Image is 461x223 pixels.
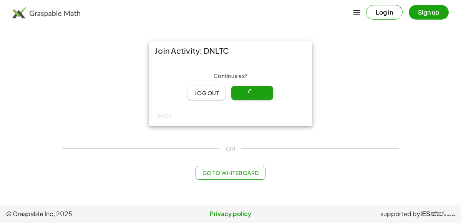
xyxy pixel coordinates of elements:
div: Join Activity: DNLTC [149,41,312,60]
span: OR [226,144,235,154]
a: Privacy policy [156,209,305,218]
button: Log in [366,5,403,20]
span: © Graspable Inc, 2025 [6,209,156,218]
button: Go to Whiteboard [196,166,265,180]
span: IES [420,210,430,218]
span: supported by [380,209,420,218]
span: Log out [194,89,219,96]
span: Go to Whiteboard [202,169,259,176]
button: Log out [188,86,225,100]
a: IESInstitute ofEducation Sciences [420,209,455,218]
span: Institute of Education Sciences [431,211,455,217]
button: Sign up [409,5,449,20]
div: Continue as ? [155,72,306,80]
